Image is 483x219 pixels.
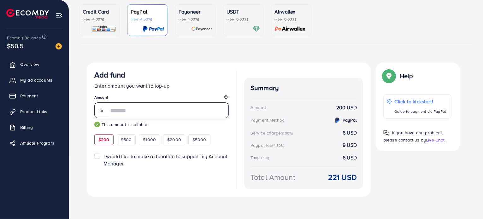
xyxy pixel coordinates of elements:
p: (Fee: 0.00%) [227,17,260,22]
p: Payoneer [179,8,212,15]
span: Payment [20,93,38,99]
span: $500 [121,136,132,143]
p: Guide to payment via PayPal [394,108,446,115]
img: card [253,25,260,32]
p: Credit Card [83,8,116,15]
h4: Summary [250,84,357,92]
span: $1000 [143,136,156,143]
img: card [143,25,164,32]
img: menu [56,12,63,19]
img: image [56,43,62,49]
strong: 6 USD [343,129,357,136]
small: (3.00%) [257,155,269,160]
span: Billing [20,124,33,130]
span: My ad accounts [20,77,52,83]
span: $2000 [167,136,181,143]
div: Payment Method [250,117,285,123]
strong: 9 USD [343,141,357,149]
div: Amount [250,104,266,111]
img: Popup guide [383,130,390,136]
span: Affiliate Program [20,140,54,146]
p: Click to kickstart! [394,98,446,105]
p: PayPal [131,8,164,15]
div: Total Amount [250,172,295,183]
img: card [191,25,212,32]
strong: 200 USD [336,104,357,111]
h3: Add fund [94,70,125,79]
strong: 221 USD [328,172,357,183]
span: If you have any problem, please contact us by [383,130,443,143]
p: USDT [227,8,260,15]
strong: PayPal [343,117,357,123]
iframe: Chat [456,191,478,214]
legend: Amount [94,95,229,102]
p: Enter amount you want to top-up [94,82,229,89]
p: Airwallex [274,8,308,15]
small: (3.00%) [281,131,293,136]
span: Overview [20,61,39,67]
a: My ad accounts [5,74,64,86]
div: Service charge [250,130,295,136]
strong: 6 USD [343,154,357,161]
small: This amount is suitable [94,121,229,128]
iframe: PayPal [166,175,229,186]
span: Product Links [20,108,47,115]
img: guide [94,122,100,127]
p: (Fee: 4.00%) [83,17,116,22]
span: Ecomdy Balance [7,35,41,41]
span: I would like to make a donation to support my Account Manager. [103,153,227,167]
a: Billing [5,121,64,134]
p: (Fee: 0.00%) [274,17,308,22]
span: $5000 [192,136,206,143]
a: Affiliate Program [5,137,64,149]
div: Paypal fee [250,142,286,148]
a: Overview [5,58,64,71]
div: Tax [250,154,271,161]
span: $200 [98,136,109,143]
span: $50.5 [7,41,24,50]
img: card [91,25,116,32]
small: (4.50%) [273,143,285,148]
p: (Fee: 4.50%) [131,17,164,22]
p: (Fee: 1.00%) [179,17,212,22]
p: Help [400,72,413,80]
img: Popup guide [383,70,395,82]
span: Live Chat [426,137,445,143]
img: logo [6,9,49,19]
a: Payment [5,89,64,102]
img: credit [333,117,341,124]
a: Product Links [5,105,64,118]
img: card [273,25,308,32]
